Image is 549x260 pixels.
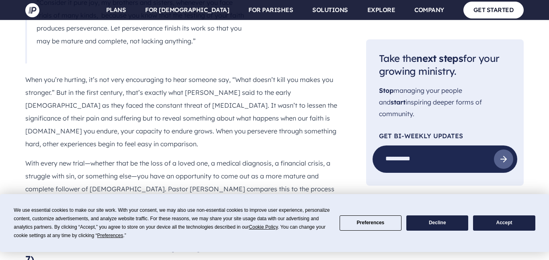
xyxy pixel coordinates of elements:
div: We use essential cookies to make our site work. With your consent, we may also use non-essential ... [14,206,330,240]
span: start [391,98,406,106]
a: GET STARTED [463,2,524,18]
span: next steps [416,52,463,64]
button: Decline [406,215,468,231]
span: Preferences [97,233,123,238]
span: Stop [379,87,393,95]
button: Accept [473,215,535,231]
p: managing your people and inspiring deeper forms of community. [379,85,511,120]
p: Get Bi-Weekly Updates [379,133,511,139]
p: When you’re hurting, it’s not very encouraging to hear someone say, “What doesn’t kill you makes ... [25,73,340,150]
p: With every new trial—whether that be the loss of a loved one, a medical diagnosis, a financial cr... [25,157,340,221]
button: Preferences [340,215,402,231]
span: Cookie Policy [249,224,278,230]
span: Take the for your growing ministry. [379,52,499,78]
